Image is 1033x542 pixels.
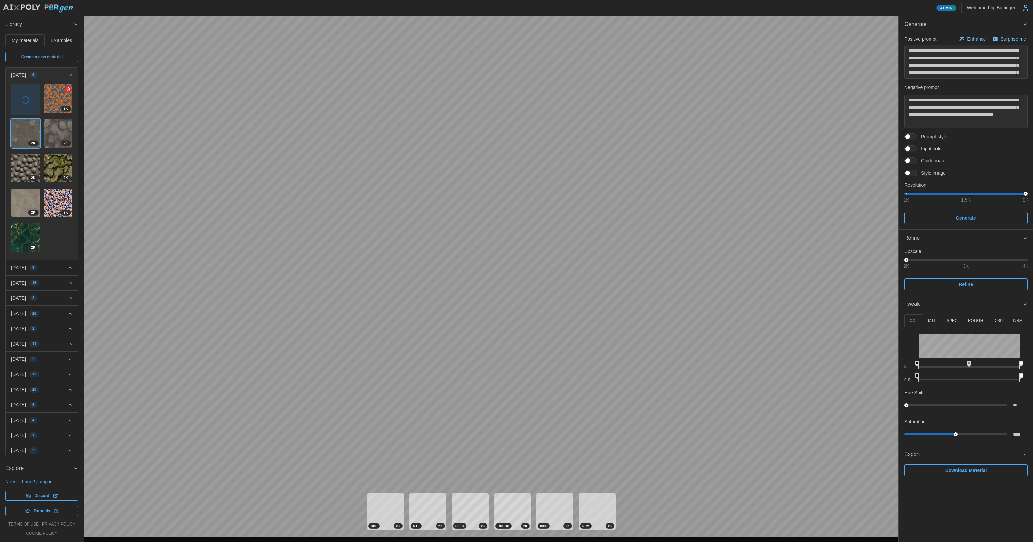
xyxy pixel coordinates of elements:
button: Generate [899,16,1033,33]
span: Guide map [917,157,944,164]
a: vSlZz4d275P5iO25qqtU2K [11,188,40,218]
span: 20 [32,387,36,392]
button: [DATE]4 [6,397,78,412]
span: 2 K [64,175,68,181]
p: NRM [1013,318,1022,324]
span: Explore [5,460,73,477]
span: 2 K [31,141,35,146]
span: 9 [32,265,34,270]
button: Download Material [904,464,1028,476]
button: [DATE]20 [6,382,78,397]
span: Create a new material [21,52,63,62]
p: [DATE] [11,310,26,317]
span: 16 [32,280,36,286]
span: NRM [582,523,589,528]
span: My materials [12,38,38,43]
p: DISP [993,318,1003,324]
div: Generate [899,33,1033,230]
a: privacy policy [42,521,75,527]
a: clB1fEFMTSg177ITQAN32K [44,119,73,148]
p: Saturation [904,418,926,425]
span: 2 K [396,523,400,528]
button: Enhance [957,34,987,44]
a: 6C0oSoKR1KMVD07Toc8t2K [44,84,73,113]
span: 11 [32,341,36,347]
p: [DATE] [11,417,26,424]
button: [DATE]9 [6,68,78,82]
a: uvjEa8pxViIevlahkIip2K [11,119,40,148]
img: VLXnI1LilrCGTb167UBW [44,189,73,217]
span: 12 [32,372,36,377]
button: [DATE]1 [6,428,78,443]
button: [DATE]16 [6,276,78,290]
img: I6n1rt1Hrhzq2QfJLafQ [11,223,40,252]
span: 2 K [64,210,68,215]
p: Hue Shift [904,389,924,396]
span: 2 K [523,523,527,528]
span: Input color [917,145,943,152]
span: 9 [32,72,34,78]
span: Library [5,16,73,33]
p: SPEC [947,318,958,324]
button: [DATE]1 [6,321,78,336]
p: in [904,364,913,370]
a: Create a new material [5,52,78,62]
button: [DATE]2 [6,443,78,458]
span: 4 [32,402,34,407]
span: Generate [904,16,1023,33]
a: n9IcYFNDjmUZfmv06KrG2K [44,154,73,183]
a: Tutorials [5,506,78,516]
button: [DATE]11 [6,336,78,351]
button: [DATE]2 [6,352,78,366]
div: [DATE]9 [6,82,78,260]
button: Surprise me [991,34,1028,44]
span: 2 [32,448,34,453]
p: Upscale [904,248,1028,255]
span: 2 K [438,523,443,528]
p: [DATE] [11,264,26,271]
span: 2 K [31,175,35,181]
p: COL [909,318,918,324]
p: Welcome, Flip Buttinger [967,4,1016,11]
img: mAuRwgVoJdycMfUhhmat [11,154,40,183]
button: [DATE]12 [6,367,78,382]
span: Admin [940,5,952,11]
button: [DATE]2 [6,291,78,305]
a: VLXnI1LilrCGTb167UBW2K [44,188,73,218]
span: SPEC [455,523,464,528]
button: [DATE]9 [6,260,78,275]
span: 2 K [31,245,35,250]
span: Style image [917,170,946,176]
button: Toggle viewport controls [882,21,892,31]
span: 2 [32,295,34,301]
p: [DATE] [11,371,26,378]
p: MTL [928,318,936,324]
img: clB1fEFMTSg177ITQAN3 [44,119,73,148]
button: Export [899,446,1033,463]
span: DISP [540,523,547,528]
p: [DATE] [11,432,26,439]
p: Resolution [904,182,1028,188]
span: 2 K [64,106,68,111]
p: [DATE] [11,386,26,393]
p: [DATE] [11,340,26,347]
span: 2 K [566,523,570,528]
p: Enhance [967,36,987,42]
a: mAuRwgVoJdycMfUhhmat2K [11,154,40,183]
p: [DATE] [11,72,26,78]
span: Refine [959,279,973,290]
button: [DATE]4 [6,413,78,428]
p: Surprise me [1001,36,1027,42]
span: Prompt style [917,133,947,140]
span: COL [371,523,377,528]
p: ROUGH [968,318,983,324]
span: 2 [32,357,34,362]
p: Negative prompt [904,84,1028,91]
span: Generate [956,212,976,224]
button: Generate [904,212,1028,224]
a: Discord [5,491,78,501]
img: n9IcYFNDjmUZfmv06KrG [44,154,73,183]
button: Refine [899,230,1033,246]
p: [DATE] [11,325,26,332]
div: Refine [904,234,1023,242]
